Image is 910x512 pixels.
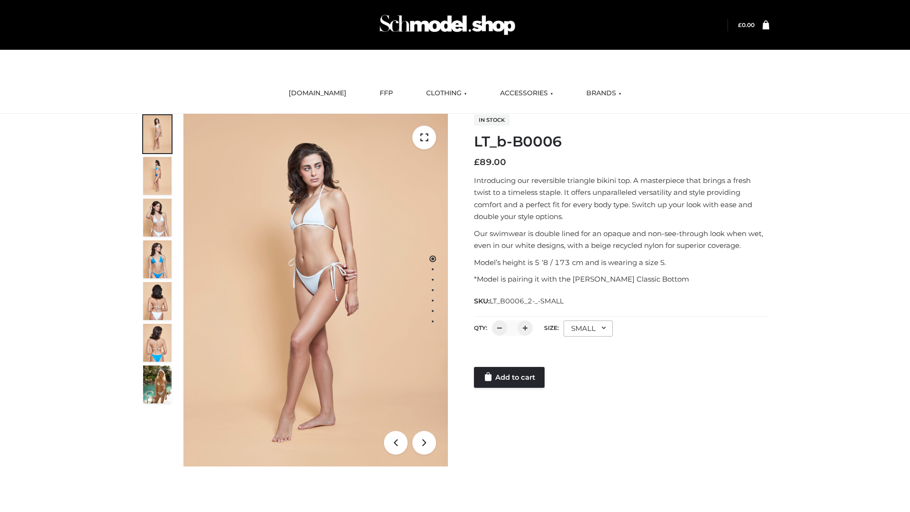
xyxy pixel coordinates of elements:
[490,297,564,305] span: LT_B0006_2-_-SMALL
[373,83,400,104] a: FFP
[419,83,474,104] a: CLOTHING
[544,324,559,331] label: Size:
[474,133,769,150] h1: LT_b-B0006
[474,228,769,252] p: Our swimwear is double lined for an opaque and non-see-through look when wet, even in our white d...
[474,174,769,223] p: Introducing our reversible triangle bikini top. A masterpiece that brings a fresh twist to a time...
[143,282,172,320] img: ArielClassicBikiniTop_CloudNine_AzureSky_OW114ECO_7-scaled.jpg
[143,199,172,237] img: ArielClassicBikiniTop_CloudNine_AzureSky_OW114ECO_3-scaled.jpg
[474,367,545,388] a: Add to cart
[493,83,560,104] a: ACCESSORIES
[143,324,172,362] img: ArielClassicBikiniTop_CloudNine_AzureSky_OW114ECO_8-scaled.jpg
[183,114,448,466] img: ArielClassicBikiniTop_CloudNine_AzureSky_OW114ECO_1
[474,157,480,167] span: £
[143,240,172,278] img: ArielClassicBikiniTop_CloudNine_AzureSky_OW114ECO_4-scaled.jpg
[474,273,769,285] p: *Model is pairing it with the [PERSON_NAME] Classic Bottom
[579,83,628,104] a: BRANDS
[282,83,354,104] a: [DOMAIN_NAME]
[738,21,755,28] a: £0.00
[143,157,172,195] img: ArielClassicBikiniTop_CloudNine_AzureSky_OW114ECO_2-scaled.jpg
[738,21,742,28] span: £
[474,295,564,307] span: SKU:
[143,115,172,153] img: ArielClassicBikiniTop_CloudNine_AzureSky_OW114ECO_1-scaled.jpg
[143,366,172,403] img: Arieltop_CloudNine_AzureSky2.jpg
[474,256,769,269] p: Model’s height is 5 ‘8 / 173 cm and is wearing a size S.
[564,320,613,337] div: SMALL
[474,324,487,331] label: QTY:
[474,157,506,167] bdi: 89.00
[738,21,755,28] bdi: 0.00
[474,114,510,126] span: In stock
[376,6,519,44] img: Schmodel Admin 964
